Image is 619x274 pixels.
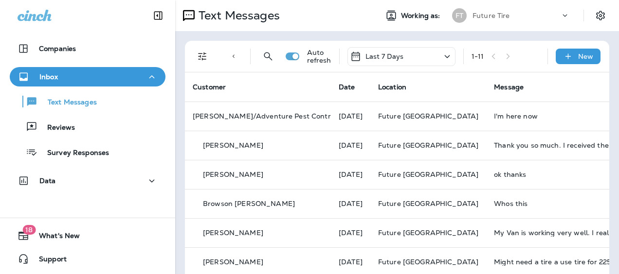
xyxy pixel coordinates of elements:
p: Auto refresh [307,49,331,64]
button: Reviews [10,117,165,137]
p: [PERSON_NAME]/Adventure Pest Control [193,112,337,120]
p: Future Tire [473,12,510,19]
span: Date [339,83,355,91]
p: Oct 4, 2025 09:44 AM [339,229,363,237]
p: Last 7 Days [365,52,404,60]
p: Oct 9, 2025 09:03 AM [339,141,363,149]
p: [PERSON_NAME] [203,141,263,149]
span: Working as: [401,12,442,20]
p: [PERSON_NAME] [203,229,263,237]
button: Support [10,249,165,269]
p: Text Messages [195,8,280,23]
p: [PERSON_NAME] [203,258,263,266]
button: Search Messages [258,47,278,66]
button: Settings [592,7,609,24]
button: Data [10,171,165,190]
p: Oct 8, 2025 11:23 AM [339,171,363,178]
button: Inbox [10,67,165,86]
p: Oct 3, 2025 09:15 AM [339,258,363,266]
p: Data [39,177,56,185]
span: Support [29,255,67,267]
span: Future [GEOGRAPHIC_DATA] [378,199,478,208]
p: [PERSON_NAME] [203,171,263,178]
p: Survey Responses [37,149,109,158]
p: Oct 6, 2025 07:40 AM [339,200,363,207]
span: Future [GEOGRAPHIC_DATA] [378,170,478,179]
p: Inbox [39,73,58,81]
span: Message [494,83,524,91]
span: What's New [29,232,80,243]
p: Oct 9, 2025 09:03 AM [339,112,363,120]
button: Survey Responses [10,142,165,162]
button: Companies [10,39,165,58]
span: Future [GEOGRAPHIC_DATA] [378,228,478,237]
button: 18What's New [10,226,165,245]
span: Future [GEOGRAPHIC_DATA] [378,141,478,150]
span: Customer [193,83,226,91]
span: 18 [22,225,36,235]
button: Filters [193,47,212,66]
span: Future [GEOGRAPHIC_DATA] [378,257,478,266]
p: Text Messages [38,98,97,107]
button: Text Messages [10,91,165,112]
span: Location [378,83,406,91]
span: Future [GEOGRAPHIC_DATA] [378,112,478,120]
div: 1 - 11 [472,52,484,60]
div: FT [452,8,467,23]
p: Reviews [37,123,75,133]
p: Browson [PERSON_NAME] [203,200,295,207]
button: Collapse Sidebar [145,6,172,25]
p: New [578,52,593,60]
p: Companies [39,45,76,52]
